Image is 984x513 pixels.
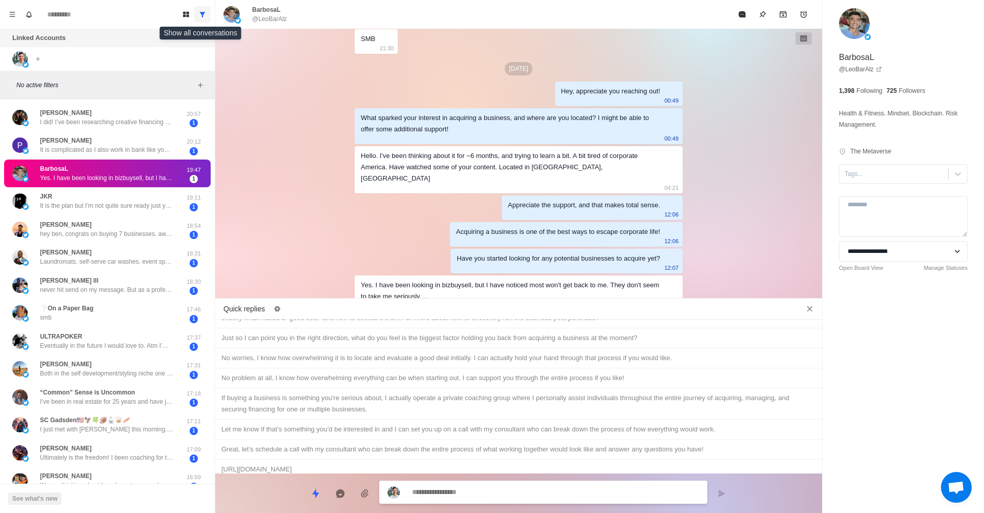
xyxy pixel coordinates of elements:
img: picture [12,445,28,461]
button: See what's new [8,492,61,505]
p: 16:59 [181,473,207,482]
img: picture [23,148,29,154]
span: 1 [190,427,198,435]
p: Followers [899,86,925,95]
p: I did! I’ve been researching creative financing and looking at different scenarios [40,117,173,127]
img: picture [12,389,28,405]
p: Laundromats, self-serve car washes, event spaces, and self-storage facilities type businesses. I'... [40,257,173,266]
div: Acquiring a business is one of the best ways to escape corporate life! [456,226,660,238]
p: No active filters [16,81,194,90]
button: Add account [32,53,44,65]
img: picture [23,427,29,433]
div: No problem at all, I know how overwhelming everything can be when starting out. I can support you... [221,372,816,384]
p: BarbosaL [40,164,68,173]
div: Hey, appreciate you reaching out! [561,86,660,97]
div: If buying a business is something you're serious about, I actually operate a private coaching gro... [221,392,816,415]
p: 18:54 [181,222,207,230]
p: 00:49 [664,95,679,106]
img: picture [12,417,28,432]
p: [PERSON_NAME] [40,108,92,117]
p: 17:46 [181,305,207,314]
p: The Metaverse [850,147,891,156]
img: picture [23,120,29,126]
p: BarbosaL [839,51,874,64]
p: @LeoBarAlz [252,14,287,24]
p: 19:47 [181,166,207,174]
span: 1 [190,259,198,267]
p: 17:11 [181,417,207,426]
p: 19:11 [181,193,207,202]
p: 725 [887,86,897,95]
p: 20:57 [181,110,207,119]
div: Great, let’s schedule a call with my consultant who can break down the entire process of what wor... [221,444,816,455]
span: 1 [190,119,198,127]
p: [PERSON_NAME] lll [40,276,98,285]
p: 17:31 [181,361,207,370]
p: “Common” Sense is Uncommon [40,388,135,397]
p: BarbosaL [252,5,280,14]
p: ULTRAPOKER [40,332,82,341]
p: I just met with [PERSON_NAME] this morning. We have a follow-up call [DATE] afternoon. [40,425,173,434]
p: [PERSON_NAME] [40,136,92,145]
p: [PERSON_NAME] [40,220,92,229]
p: 00:49 [664,133,679,144]
div: [URL][DOMAIN_NAME] [221,464,816,475]
div: Appreciate the support, and that makes total sense. [508,200,660,211]
p: hey ben, congrats on buying 7 businesses. awesome to see you taking home over 60k last month in c... [40,229,173,239]
img: picture [12,333,28,349]
img: picture [12,137,28,153]
img: picture [865,34,871,40]
img: picture [23,456,29,462]
span: 1 [190,147,198,155]
p: 12:06 [664,235,679,247]
p: Health & Fitness. Mindset. Blockchain. Risk Management. [839,108,968,130]
p: 18:30 [181,278,207,286]
button: Menu [4,6,20,23]
img: picture [12,361,28,377]
span: 1 [190,203,198,211]
span: 1 [190,399,198,407]
button: Add filters [194,79,207,91]
button: Archive [773,4,793,25]
span: 1 [190,371,198,379]
div: Just so I can point you in the right direction, what do you feel is the biggest factor holding yo... [221,332,816,344]
a: Manage Statuses [924,264,968,272]
img: picture [23,232,29,238]
span: 1 [190,343,198,351]
p: 17:18 [181,389,207,398]
button: Board View [178,6,194,23]
a: Open Board View [839,264,883,272]
div: Open chat [941,472,972,503]
span: 1 [190,175,198,183]
span: 1 [190,287,198,295]
p: Both in the self development/styling niche one for women and one for men [40,369,173,378]
img: picture [387,486,400,499]
p: I’ve been in real estate for 25 years and have just gotten burnt out with it. Looking to make a c... [40,397,173,406]
img: picture [23,260,29,266]
span: 1 [190,483,198,491]
button: Add media [355,483,375,504]
span: 1 [190,315,198,323]
p: ❔On a Paper Bag [40,304,93,313]
p: [DATE] [505,62,532,75]
p: 18:31 [181,249,207,258]
p: 17:37 [181,333,207,342]
p: 21:30 [380,43,394,54]
p: [PERSON_NAME] [40,471,92,481]
img: picture [223,6,240,23]
p: It is the plan but I’m not quite sure ready just yet. I appreciate the correspondence. [40,201,173,210]
p: JKR [40,192,52,201]
button: Pin [752,4,773,25]
p: 1,398 [839,86,854,95]
img: picture [12,473,28,488]
p: We are thinking about laundromat...we are looking for good locations but I guess it will be long ... [40,481,173,490]
span: 1 [190,231,198,239]
img: picture [12,278,28,293]
p: 12:07 [664,262,679,273]
img: picture [23,371,29,378]
p: Ultimately is the freedom! I been coaching for the last 10 years and walked away due to not havin... [40,453,173,462]
img: picture [12,166,28,181]
p: Linked Accounts [12,33,66,43]
p: Quick replies [223,304,265,314]
p: Following [856,86,883,95]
